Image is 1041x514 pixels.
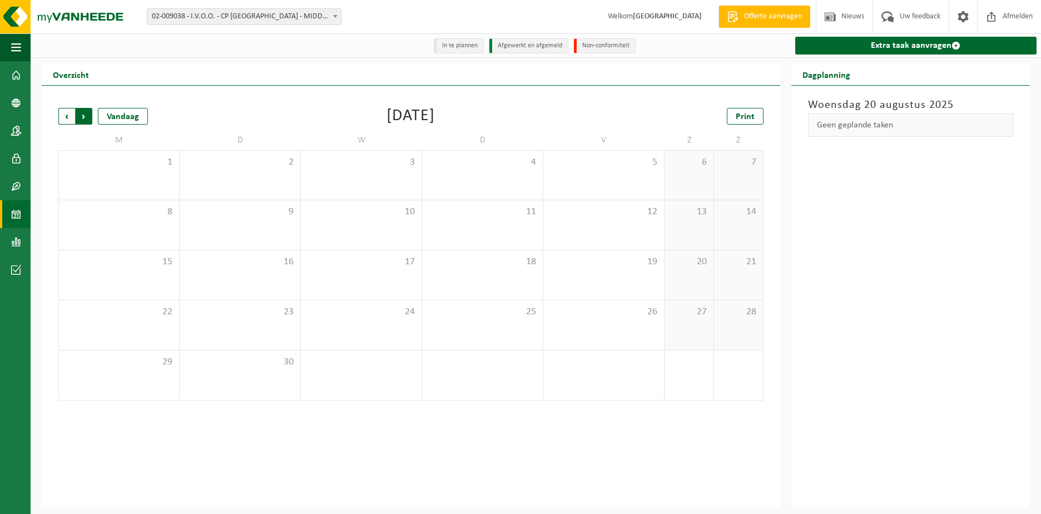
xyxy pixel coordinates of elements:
span: 26 [549,306,658,318]
span: 27 [670,306,708,318]
li: Non-conformiteit [574,38,636,53]
span: 14 [720,206,757,218]
span: 7 [720,156,757,169]
div: [DATE] [386,108,435,125]
td: V [543,130,665,150]
td: M [58,130,180,150]
span: 28 [720,306,757,318]
td: Z [714,130,764,150]
span: 02-009038 - I.V.O.O. - CP MIDDELKERKE - MIDDELKERKE [147,9,341,24]
a: Extra taak aanvragen [795,37,1037,55]
strong: [GEOGRAPHIC_DATA] [633,12,702,21]
span: 16 [185,256,295,268]
a: Print [727,108,764,125]
span: 8 [65,206,173,218]
span: 29 [65,356,173,368]
h3: Woensdag 20 augustus 2025 [808,97,1013,113]
td: Z [665,130,714,150]
a: Offerte aanvragen [718,6,810,28]
td: W [301,130,422,150]
span: 21 [720,256,757,268]
span: 18 [428,256,537,268]
li: In te plannen [434,38,484,53]
span: 2 [185,156,295,169]
span: 24 [306,306,416,318]
span: Offerte aanvragen [741,11,805,22]
span: 02-009038 - I.V.O.O. - CP MIDDELKERKE - MIDDELKERKE [147,8,341,25]
span: 11 [428,206,537,218]
h2: Dagplanning [791,63,861,85]
span: 13 [670,206,708,218]
div: Vandaag [98,108,148,125]
span: 9 [185,206,295,218]
span: 1 [65,156,173,169]
span: 22 [65,306,173,318]
span: 23 [185,306,295,318]
span: 12 [549,206,658,218]
span: 15 [65,256,173,268]
span: 30 [185,356,295,368]
span: 5 [549,156,658,169]
span: 3 [306,156,416,169]
td: D [180,130,301,150]
td: D [422,130,543,150]
span: 20 [670,256,708,268]
h2: Overzicht [42,63,100,85]
span: Vorige [58,108,75,125]
span: 6 [670,156,708,169]
span: 19 [549,256,658,268]
span: Print [736,112,755,121]
span: 4 [428,156,537,169]
span: 10 [306,206,416,218]
span: 25 [428,306,537,318]
span: 17 [306,256,416,268]
span: Volgende [76,108,92,125]
div: Geen geplande taken [808,113,1013,137]
li: Afgewerkt en afgemeld [489,38,568,53]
